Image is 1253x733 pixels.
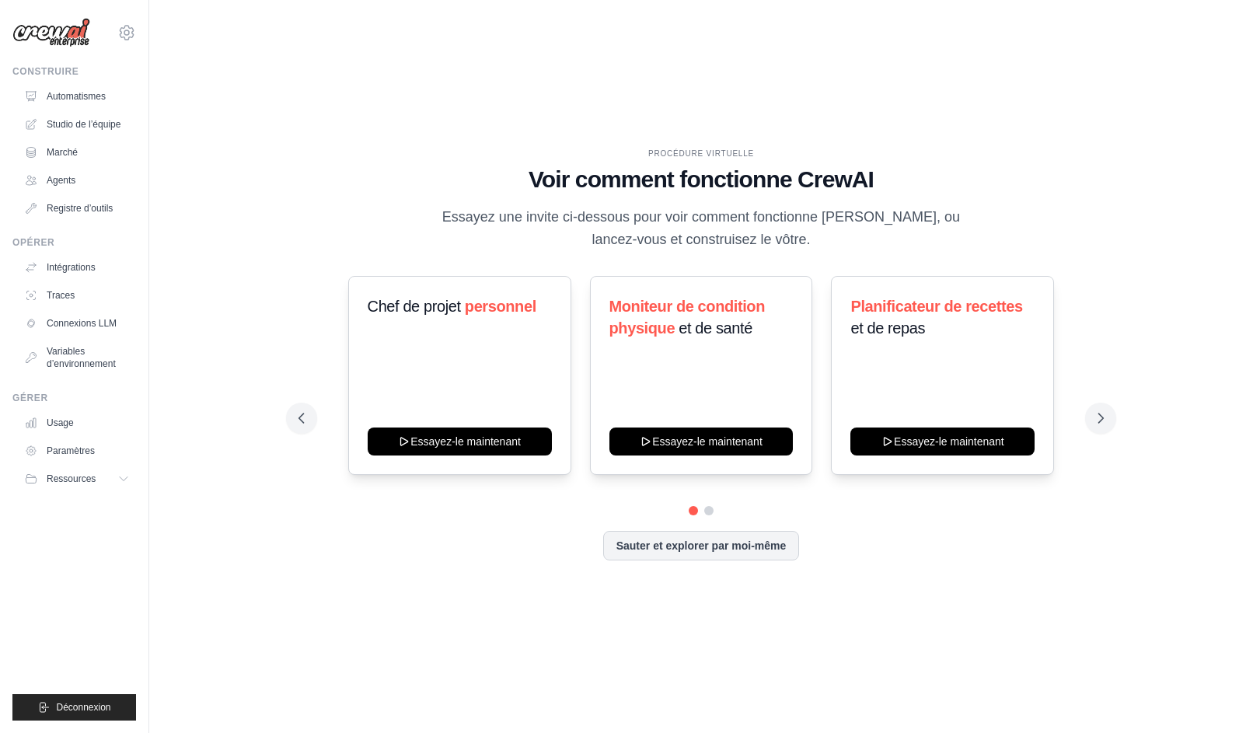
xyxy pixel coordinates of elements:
[12,18,90,47] img: Logo
[19,255,136,280] a: Intégrations
[368,428,552,456] button: Essayez-le maintenant
[19,196,136,221] a: Registre d’outils
[47,417,74,429] font: Usage
[19,168,136,193] a: Agents
[19,84,136,109] a: Automatismes
[652,434,763,449] font: Essayez-le maintenant
[368,298,461,315] span: Chef de projet
[47,289,75,302] font: Traces
[12,392,136,404] div: Gérer
[609,428,794,456] button: Essayez-le maintenant
[679,319,752,337] span: et de santé
[440,206,962,252] p: Essayez une invite ci-dessous pour voir comment fonctionne [PERSON_NAME], ou lancez-vous et const...
[465,298,536,315] span: personnel
[47,174,75,187] font: Agents
[47,261,96,274] font: Intégrations
[47,202,113,215] font: Registre d’outils
[47,118,120,131] font: Studio de l’équipe
[19,112,136,137] a: Studio de l’équipe
[19,283,136,308] a: Traces
[850,319,925,337] span: et de repas
[19,140,136,165] a: Marché
[19,438,136,463] a: Paramètres
[47,445,95,457] font: Paramètres
[410,434,521,449] font: Essayez-le maintenant
[19,410,136,435] a: Usage
[298,166,1105,194] h1: Voir comment fonctionne CrewAI
[19,339,136,376] a: Variables d’environnement
[47,317,117,330] font: Connexions LLM
[603,531,800,560] button: Sauter et explorer par moi-même
[12,694,136,721] button: Déconnexion
[12,236,136,249] div: Opérer
[850,298,1022,315] span: Planificateur de recettes
[47,345,130,370] font: Variables d’environnement
[47,146,78,159] font: Marché
[609,298,765,337] span: Moniteur de condition physique
[12,65,136,78] div: Construire
[894,434,1004,449] font: Essayez-le maintenant
[19,466,136,491] button: Ressources
[47,473,96,485] span: Ressources
[298,148,1105,159] div: PROCÉDURE VIRTUELLE
[850,428,1035,456] button: Essayez-le maintenant
[47,90,106,103] font: Automatismes
[56,701,110,714] span: Déconnexion
[19,311,136,336] a: Connexions LLM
